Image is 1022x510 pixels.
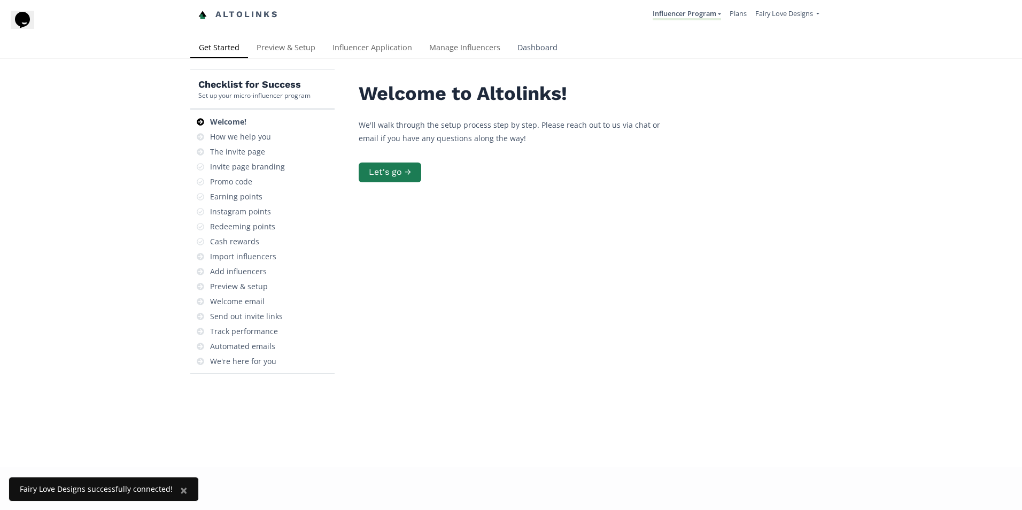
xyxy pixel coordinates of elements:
div: Preview & setup [210,281,268,292]
div: We're here for you [210,356,276,367]
div: Automated emails [210,341,275,352]
div: Redeeming points [210,221,275,232]
div: The invite page [210,146,265,157]
div: Fairy Love Designs successfully connected! [20,484,173,494]
a: Influencer Program [653,9,721,20]
a: Get Started [190,38,248,59]
div: Welcome! [210,117,246,127]
span: × [180,481,188,499]
div: Track performance [210,326,278,337]
button: Close [169,477,198,503]
a: Preview & Setup [248,38,324,59]
a: Plans [730,9,747,18]
div: Import influencers [210,251,276,262]
div: How we help you [210,132,271,142]
div: Send out invite links [210,311,283,322]
p: We'll walk through the setup process step by step. Please reach out to us via chat or email if yo... [359,118,679,145]
a: Dashboard [509,38,566,59]
a: Manage Influencers [421,38,509,59]
span: Fairy Love Designs [755,9,813,18]
div: Promo code [210,176,252,187]
div: Welcome email [210,296,265,307]
div: Earning points [210,191,262,202]
h2: Welcome to Altolinks! [359,83,679,105]
div: Set up your micro-influencer program [198,91,311,100]
a: Influencer Application [324,38,421,59]
img: favicon-32x32.png [198,11,207,19]
div: Instagram points [210,206,271,217]
a: Fairy Love Designs [755,9,819,21]
div: Cash rewards [210,236,259,247]
h5: Checklist for Success [198,78,311,91]
button: Let's go → [359,163,421,182]
div: Invite page branding [210,161,285,172]
a: Altolinks [198,6,278,24]
iframe: chat widget [11,11,45,43]
div: Add influencers [210,266,267,277]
